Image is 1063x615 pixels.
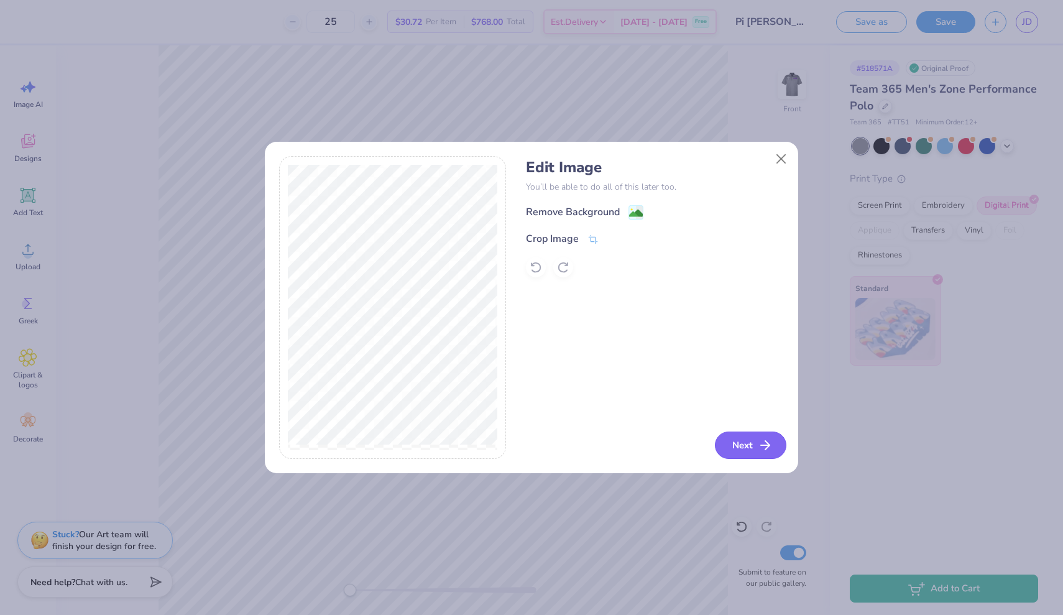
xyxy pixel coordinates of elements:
[526,231,579,246] div: Crop Image
[526,159,784,177] h4: Edit Image
[526,180,784,193] p: You’ll be able to do all of this later too.
[715,432,786,459] button: Next
[526,205,620,220] div: Remove Background
[770,147,793,171] button: Close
